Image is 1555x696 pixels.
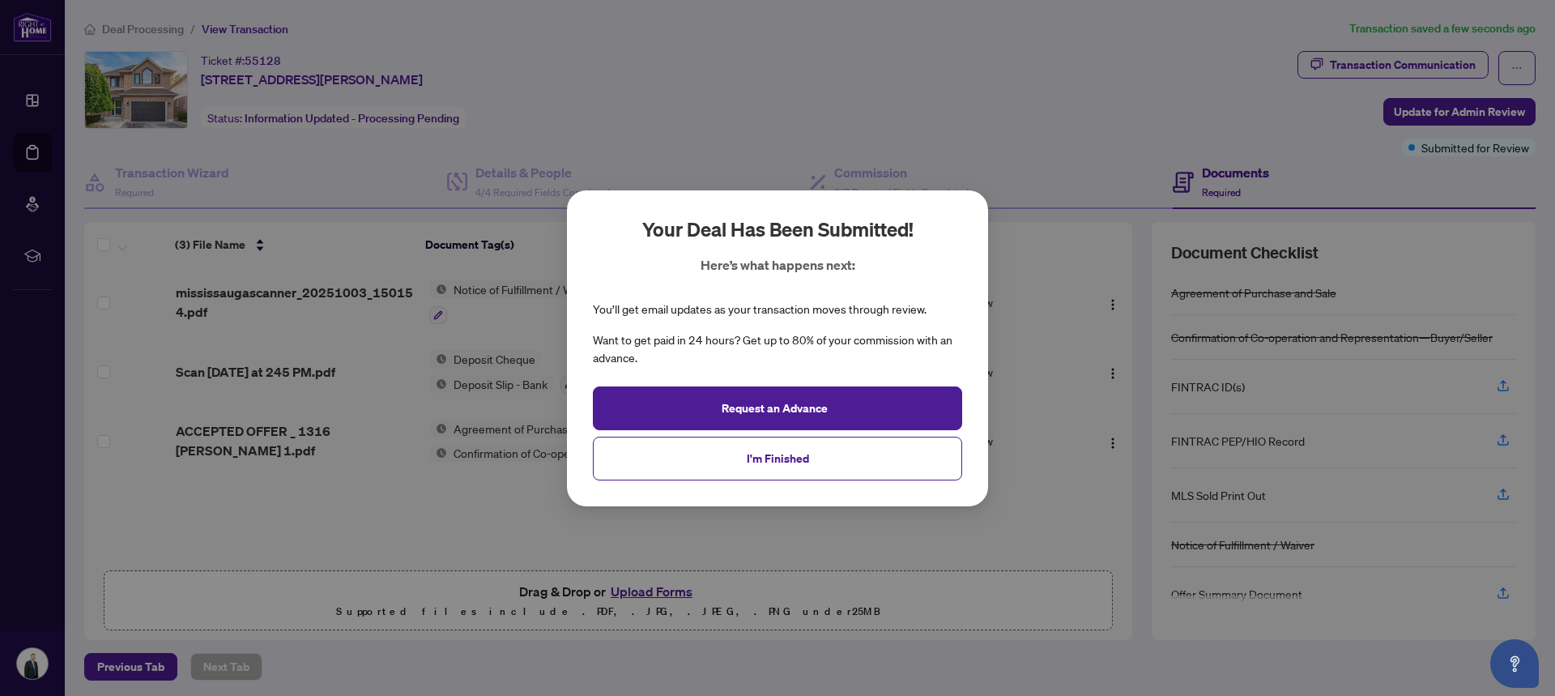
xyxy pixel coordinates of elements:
div: Want to get paid in 24 hours? Get up to 80% of your commission with an advance. [593,331,962,367]
div: You’ll get email updates as your transaction moves through review. [593,301,927,318]
h2: Your deal has been submitted! [642,216,914,242]
button: Request an Advance [593,386,962,429]
span: I'm Finished [747,445,809,471]
p: Here’s what happens next: [701,255,855,275]
span: Request an Advance [722,395,828,421]
button: Open asap [1490,639,1539,688]
button: I'm Finished [593,436,962,480]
